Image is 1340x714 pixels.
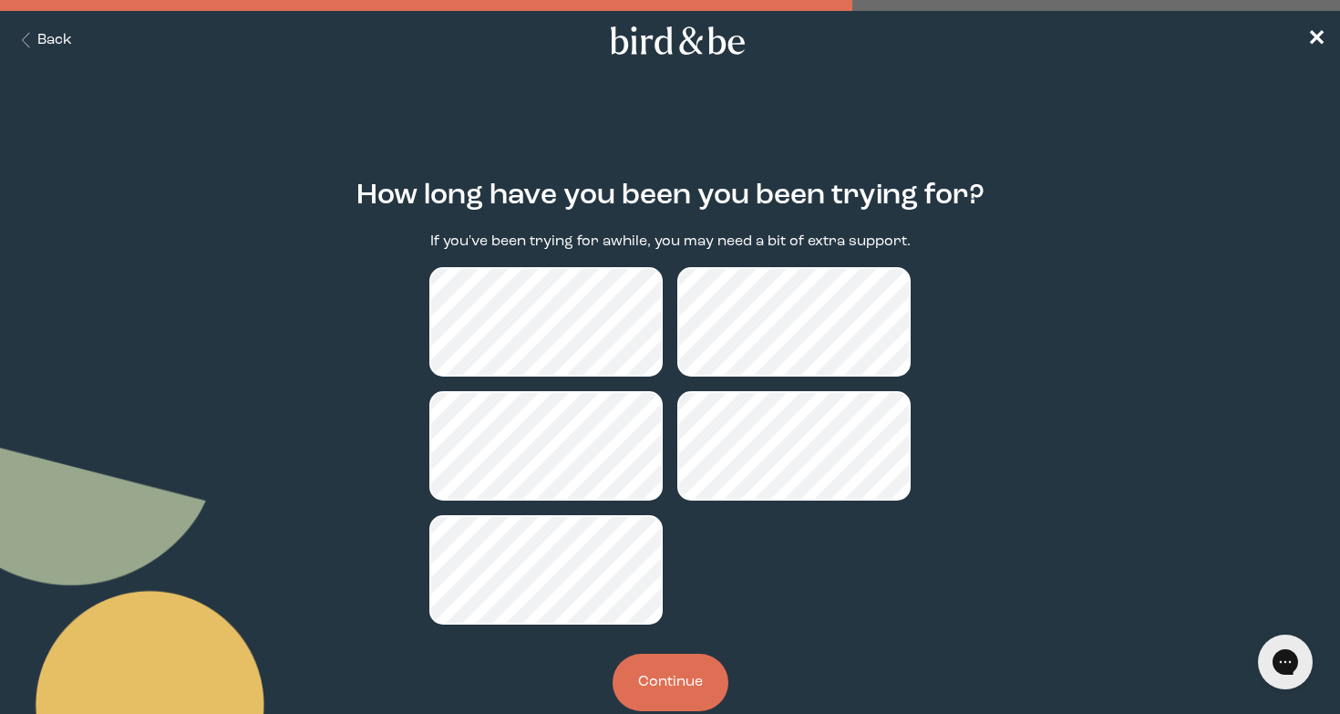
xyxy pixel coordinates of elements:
[356,175,984,217] h2: How long have you been you been trying for?
[1249,628,1322,696] iframe: Gorgias live chat messenger
[430,232,911,253] p: If you've been trying for awhile, you may need a bit of extra support.
[613,654,728,711] button: Continue
[15,30,72,51] button: Back Button
[1307,25,1325,57] a: ✕
[1307,29,1325,51] span: ✕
